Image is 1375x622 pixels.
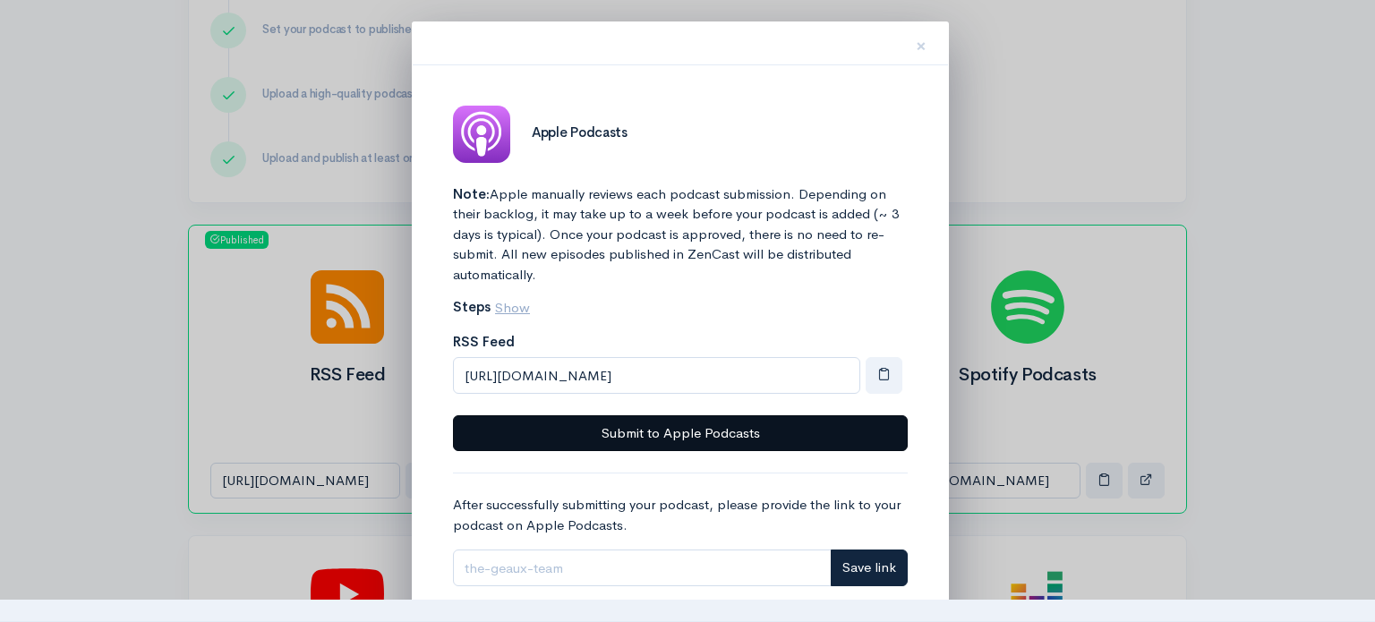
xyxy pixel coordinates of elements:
[453,357,860,394] input: RSS Feed
[453,415,908,452] button: Submit to Apple Podcasts
[453,333,515,350] strong: RSS Feed
[453,106,510,163] img: Apple Podcasts logo
[453,495,908,535] p: After successfully submitting your podcast, please provide the link to your podcast on Apple Podc...
[916,33,927,59] span: ×
[831,550,908,586] button: Save link
[453,550,832,586] input: Link
[453,298,491,315] strong: Steps
[453,184,908,285] p: Apple manually reviews each podcast submission. Depending on their backlog, it may take up to a w...
[894,15,948,72] button: Close
[866,357,902,394] button: Copy RSS Feed
[532,125,908,141] h4: Apple Podcasts
[495,299,530,316] u: Show
[453,185,490,202] strong: Note:
[842,558,896,575] span: Save link
[494,290,542,327] button: Show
